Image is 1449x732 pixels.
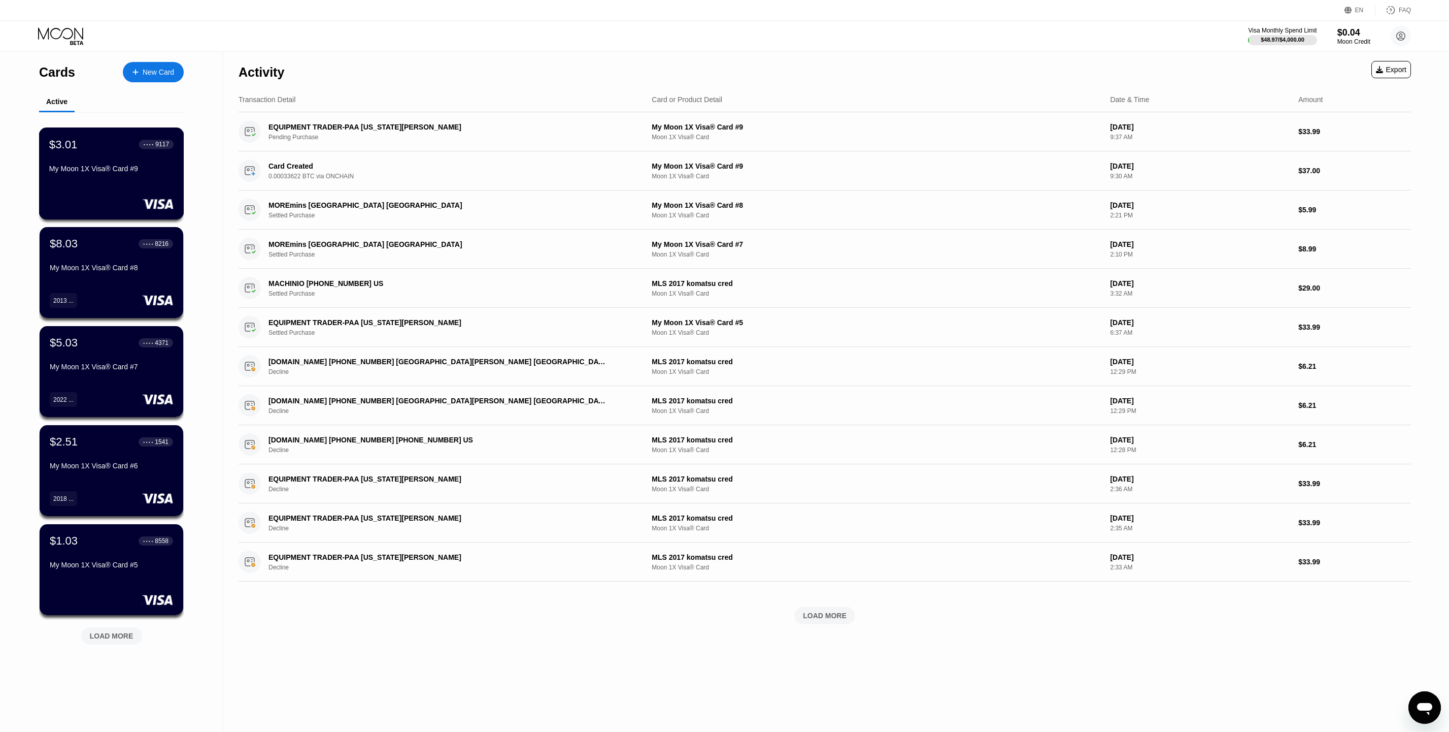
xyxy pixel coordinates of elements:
[239,65,284,80] div: Activity
[143,440,153,443] div: ● ● ● ●
[652,173,1102,180] div: Moon 1X Visa® Card
[652,134,1102,141] div: Moon 1X Visa® Card
[268,447,633,454] div: Decline
[268,240,608,248] div: MOREmins [GEOGRAPHIC_DATA] [GEOGRAPHIC_DATA]
[1298,558,1411,566] div: $33.99
[46,98,68,106] div: Active
[40,326,183,417] div: $5.03● ● ● ●4371My Moon 1X Visa® Card #72022 ...
[1110,96,1149,104] div: Date & Time
[1298,323,1411,331] div: $33.99
[652,123,1102,131] div: My Moon 1X Visa® Card #9
[143,68,174,77] div: New Card
[1110,201,1290,209] div: [DATE]
[40,425,183,516] div: $2.51● ● ● ●1541My Moon 1X Visa® Card #62018 ...
[53,495,74,502] div: 2018 ...
[50,392,77,407] div: 2022 ...
[1110,407,1290,415] div: 12:29 PM
[1110,368,1290,375] div: 12:29 PM
[49,138,78,151] div: $3.01
[1371,61,1411,78] div: Export
[268,514,608,522] div: EQUIPMENT TRADER-PAA [US_STATE][PERSON_NAME]
[239,607,1411,624] div: LOAD MORE
[268,134,633,141] div: Pending Purchase
[1298,128,1411,136] div: $33.99
[652,162,1102,170] div: My Moon 1X Visa® Card #9
[1337,38,1370,45] div: Moon Credit
[268,368,633,375] div: Decline
[268,279,608,288] div: MACHINIO [PHONE_NUMBER] US
[1110,173,1290,180] div: 9:30 AM
[239,151,1411,190] div: Card Created0.00033622 BTC via ONCHAINMy Moon 1X Visa® Card #9Moon 1X Visa® Card[DATE]9:30 AM$37.00
[1248,27,1317,34] div: Visa Monthly Spend Limit
[1298,167,1411,175] div: $37.00
[155,537,169,545] div: 8558
[143,341,153,344] div: ● ● ● ●
[1408,691,1441,724] iframe: Button to launch messaging window
[652,96,722,104] div: Card or Product Detail
[652,279,1102,288] div: MLS 2017 komatsu cred
[239,386,1411,425] div: [DOMAIN_NAME] [PHONE_NUMBER] [GEOGRAPHIC_DATA][PERSON_NAME] [GEOGRAPHIC_DATA]DeclineMLS 2017 koma...
[1110,279,1290,288] div: [DATE]
[1110,240,1290,248] div: [DATE]
[239,269,1411,308] div: MACHINIO [PHONE_NUMBER] USSettled PurchaseMLS 2017 komatsu credMoon 1X Visa® Card[DATE]3:32 AM$29.00
[239,347,1411,386] div: [DOMAIN_NAME] [PHONE_NUMBER] [GEOGRAPHIC_DATA][PERSON_NAME] [GEOGRAPHIC_DATA]DeclineMLS 2017 koma...
[1110,123,1290,131] div: [DATE]
[268,329,633,336] div: Settled Purchase
[1298,519,1411,527] div: $33.99
[268,407,633,415] div: Decline
[1261,37,1304,43] div: $48.97 / $4,000.00
[239,190,1411,230] div: MOREmins [GEOGRAPHIC_DATA] [GEOGRAPHIC_DATA]Settled PurchaseMy Moon 1X Visa® Card #8Moon 1X Visa®...
[239,543,1411,582] div: EQUIPMENT TRADER-PAA [US_STATE][PERSON_NAME]DeclineMLS 2017 komatsu credMoon 1X Visa® Card[DATE]2...
[652,212,1102,219] div: Moon 1X Visa® Card
[1110,397,1290,405] div: [DATE]
[1110,514,1290,522] div: [DATE]
[268,475,608,483] div: EQUIPMENT TRADER-PAA [US_STATE][PERSON_NAME]
[1110,564,1290,571] div: 2:33 AM
[1110,447,1290,454] div: 12:28 PM
[652,358,1102,366] div: MLS 2017 komatsu cred
[652,290,1102,297] div: Moon 1X Visa® Card
[239,464,1411,503] div: EQUIPMENT TRADER-PAA [US_STATE][PERSON_NAME]DeclineMLS 2017 komatsu credMoon 1X Visa® Card[DATE]2...
[50,336,78,349] div: $5.03
[1337,27,1370,45] div: $0.04Moon Credit
[1110,134,1290,141] div: 9:37 AM
[1110,525,1290,532] div: 2:35 AM
[49,165,174,173] div: My Moon 1X Visa® Card #9
[144,143,154,146] div: ● ● ● ●
[1110,212,1290,219] div: 2:21 PM
[239,112,1411,151] div: EQUIPMENT TRADER-PAA [US_STATE][PERSON_NAME]Pending PurchaseMy Moon 1X Visa® Card #9Moon 1X Visa®...
[268,564,633,571] div: Decline
[1110,251,1290,258] div: 2:10 PM
[652,329,1102,336] div: Moon 1X Visa® Card
[53,396,74,403] div: 2022 ...
[1298,206,1411,214] div: $5.99
[803,611,847,620] div: LOAD MORE
[1110,319,1290,327] div: [DATE]
[1110,475,1290,483] div: [DATE]
[268,251,633,258] div: Settled Purchase
[239,96,295,104] div: Transaction Detail
[268,173,633,180] div: 0.00033622 BTC via ONCHAIN
[652,447,1102,454] div: Moon 1X Visa® Card
[123,62,184,82] div: New Card
[50,237,78,250] div: $8.03
[1355,7,1364,14] div: EN
[652,397,1102,405] div: MLS 2017 komatsu cred
[268,123,608,131] div: EQUIPMENT TRADER-PAA [US_STATE][PERSON_NAME]
[155,339,169,346] div: 4371
[239,425,1411,464] div: [DOMAIN_NAME] [PHONE_NUMBER] [PHONE_NUMBER] USDeclineMLS 2017 komatsu credMoon 1X Visa® Card[DATE...
[652,553,1102,561] div: MLS 2017 komatsu cred
[268,553,608,561] div: EQUIPMENT TRADER-PAA [US_STATE][PERSON_NAME]
[268,290,633,297] div: Settled Purchase
[1344,5,1375,15] div: EN
[652,251,1102,258] div: Moon 1X Visa® Card
[652,564,1102,571] div: Moon 1X Visa® Card
[652,407,1102,415] div: Moon 1X Visa® Card
[652,475,1102,483] div: MLS 2017 komatsu cred
[1298,245,1411,253] div: $8.99
[1110,358,1290,366] div: [DATE]
[40,128,183,219] div: $3.01● ● ● ●9117My Moon 1X Visa® Card #9
[90,631,133,641] div: LOAD MORE
[652,240,1102,248] div: My Moon 1X Visa® Card #7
